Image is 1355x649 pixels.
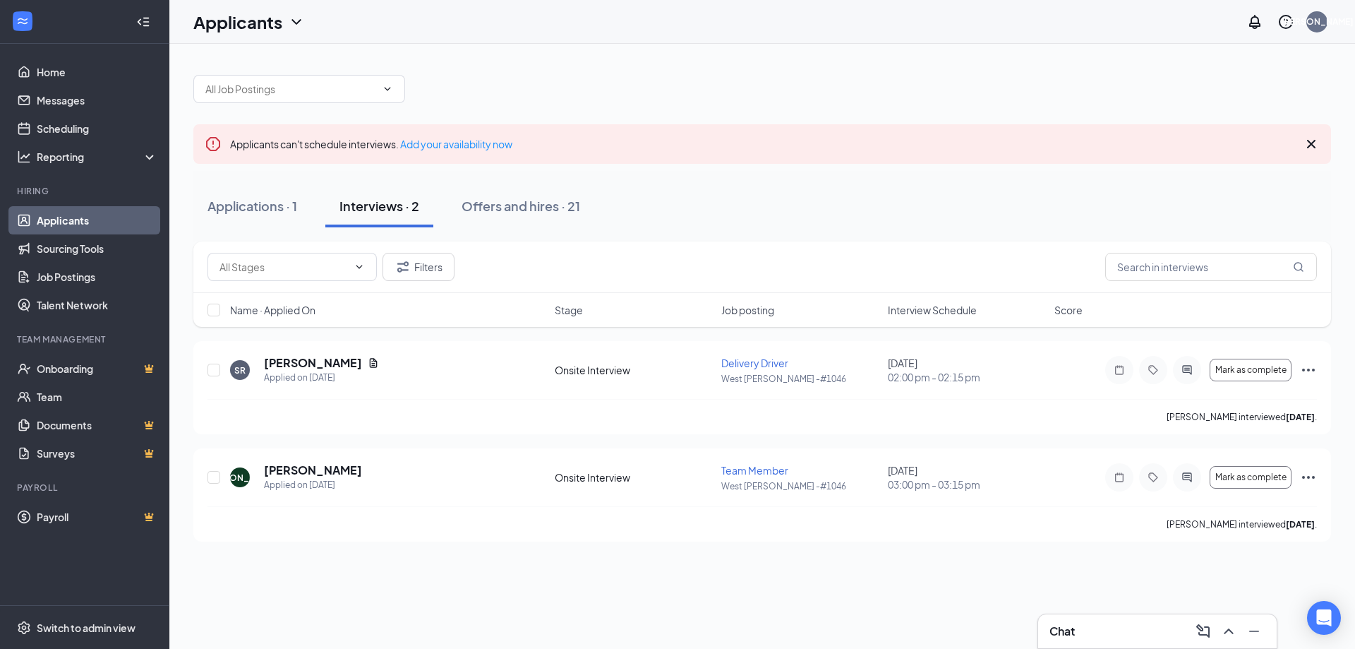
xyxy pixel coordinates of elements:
[1167,518,1317,530] p: [PERSON_NAME] interviewed .
[888,356,1046,384] div: [DATE]
[721,464,788,477] span: Team Member
[37,383,157,411] a: Team
[204,472,277,484] div: [PERSON_NAME]
[721,303,774,317] span: Job posting
[1300,362,1317,379] svg: Ellipses
[1243,620,1265,643] button: Minimize
[37,206,157,234] a: Applicants
[1111,364,1128,376] svg: Note
[37,439,157,468] a: SurveysCrown
[400,138,512,150] a: Add your availability now
[368,357,379,369] svg: Document
[205,81,376,97] input: All Job Postings
[136,15,150,29] svg: Collapse
[1105,253,1317,281] input: Search in interviews
[888,477,1046,492] span: 03:00 pm - 03:15 pm
[37,263,157,291] a: Job Postings
[888,370,1046,384] span: 02:00 pm - 02:15 pm
[1220,623,1237,640] svg: ChevronUp
[1307,601,1341,635] div: Open Intercom Messenger
[234,364,246,376] div: SR
[264,355,362,371] h5: [PERSON_NAME]
[264,478,362,492] div: Applied on [DATE]
[1179,472,1196,483] svg: ActiveChat
[17,333,155,345] div: Team Management
[17,621,31,635] svg: Settings
[1210,466,1291,489] button: Mark as complete
[1303,136,1320,153] svg: Cross
[219,259,348,275] input: All Stages
[1167,411,1317,423] p: [PERSON_NAME] interviewed .
[721,480,879,492] p: West [PERSON_NAME] -#1046
[230,303,315,317] span: Name · Applied On
[37,411,157,439] a: DocumentsCrown
[37,234,157,263] a: Sourcing Tools
[1246,623,1263,640] svg: Minimize
[1293,261,1304,273] svg: MagnifyingGlass
[1054,303,1083,317] span: Score
[37,86,157,114] a: Messages
[1217,620,1240,643] button: ChevronUp
[205,136,222,153] svg: Error
[1215,472,1287,482] span: Mark as complete
[193,10,282,34] h1: Applicants
[37,58,157,86] a: Home
[16,14,30,28] svg: WorkstreamLogo
[1145,364,1162,376] svg: Tag
[207,197,297,215] div: Applications · 1
[462,197,580,215] div: Offers and hires · 21
[555,303,583,317] span: Stage
[1210,359,1291,381] button: Mark as complete
[1286,412,1315,422] b: [DATE]
[264,463,362,478] h5: [PERSON_NAME]
[354,261,365,273] svg: ChevronDown
[721,373,879,385] p: West [PERSON_NAME] -#1046
[888,463,1046,492] div: [DATE]
[1195,623,1212,640] svg: ComposeMessage
[37,291,157,319] a: Talent Network
[382,83,393,95] svg: ChevronDown
[721,357,788,369] span: Delivery Driver
[17,482,155,494] div: Payroll
[37,503,157,531] a: PayrollCrown
[288,13,305,30] svg: ChevronDown
[1277,13,1294,30] svg: QuestionInfo
[888,303,977,317] span: Interview Schedule
[395,258,411,275] svg: Filter
[555,363,713,377] div: Onsite Interview
[264,371,379,385] div: Applied on [DATE]
[383,253,454,281] button: Filter Filters
[339,197,419,215] div: Interviews · 2
[230,138,512,150] span: Applicants can't schedule interviews.
[1286,519,1315,530] b: [DATE]
[17,150,31,164] svg: Analysis
[1215,365,1287,375] span: Mark as complete
[37,150,158,164] div: Reporting
[555,470,713,484] div: Onsite Interview
[37,621,135,635] div: Switch to admin view
[17,185,155,197] div: Hiring
[1281,16,1354,28] div: [PERSON_NAME]
[1300,469,1317,486] svg: Ellipses
[1246,13,1263,30] svg: Notifications
[37,355,157,383] a: OnboardingCrown
[1192,620,1215,643] button: ComposeMessage
[1179,364,1196,376] svg: ActiveChat
[1049,624,1075,639] h3: Chat
[37,114,157,143] a: Scheduling
[1145,472,1162,483] svg: Tag
[1111,472,1128,483] svg: Note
